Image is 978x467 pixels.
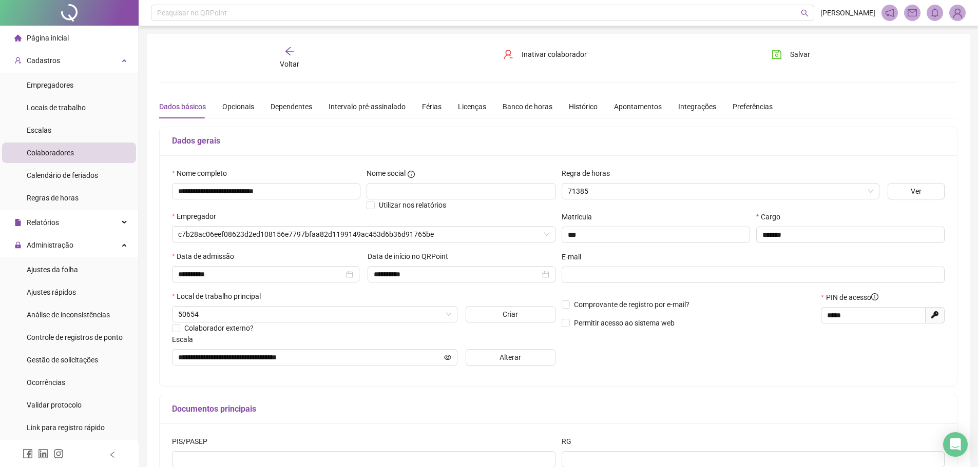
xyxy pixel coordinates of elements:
[271,101,312,112] div: Dependentes
[159,101,206,112] div: Dados básicos
[908,8,917,17] span: mail
[801,9,809,17] span: search
[172,291,267,302] label: Local de trabalho principal
[764,46,818,63] button: Salvar
[790,49,810,60] span: Salvar
[172,251,241,262] label: Data de admissão
[27,34,69,42] span: Página inicial
[222,101,254,112] div: Opcionais
[27,423,105,432] span: Link para registro rápido
[109,451,116,458] span: left
[53,449,64,459] span: instagram
[458,101,486,112] div: Licenças
[27,194,79,202] span: Regras de horas
[27,333,123,341] span: Controle de registros de ponto
[820,7,875,18] span: [PERSON_NAME]
[14,34,22,42] span: home
[27,149,74,157] span: Colaboradores
[522,49,587,60] span: Inativar colaborador
[422,101,442,112] div: Férias
[27,218,59,227] span: Relatórios
[503,309,518,320] span: Criar
[172,436,214,447] label: PIS/PASEP
[172,403,945,415] h5: Documentos principais
[38,449,48,459] span: linkedin
[27,401,82,409] span: Validar protocolo
[27,266,78,274] span: Ajustes da folha
[562,251,588,262] label: E-mail
[950,5,965,21] img: 86506
[27,311,110,319] span: Análise de inconsistências
[27,171,98,179] span: Calendário de feriados
[500,352,521,363] span: Alterar
[562,436,578,447] label: RG
[27,288,76,296] span: Ajustes rápidos
[756,211,787,222] label: Cargo
[826,292,878,303] span: PIN de acesso
[614,101,662,112] div: Apontamentos
[503,49,513,59] span: user-delete
[911,186,922,197] span: Ver
[27,241,73,249] span: Administração
[888,183,945,199] button: Ver
[172,168,234,179] label: Nome completo
[772,49,782,59] span: save
[562,211,599,222] label: Matrícula
[14,57,22,64] span: user-add
[172,334,200,345] label: Escala
[408,171,415,178] span: info-circle
[178,307,451,322] span: 50654
[466,306,555,322] button: Criar
[943,432,968,457] div: Open Intercom Messenger
[27,104,86,112] span: Locais de trabalho
[495,46,595,63] button: Inativar colaborador
[172,211,223,222] label: Empregador
[178,227,549,242] span: c7b28ac06eef08623d2ed108156e7797bfaa82d1199149ac453d6b36d91765be
[23,449,33,459] span: facebook
[27,378,65,387] span: Ocorrências
[733,101,773,112] div: Preferências
[27,356,98,364] span: Gestão de solicitações
[284,46,295,56] span: arrow-left
[368,251,455,262] label: Data de início no QRPoint
[574,319,675,327] span: Permitir acesso ao sistema web
[503,101,552,112] div: Banco de horas
[329,101,406,112] div: Intervalo pré-assinalado
[14,219,22,226] span: file
[568,184,873,199] span: 71385
[27,56,60,65] span: Cadastros
[280,60,299,68] span: Voltar
[27,81,73,89] span: Empregadores
[184,324,254,332] span: Colaborador externo?
[172,135,945,147] h5: Dados gerais
[885,8,894,17] span: notification
[466,349,555,366] button: Alterar
[367,168,406,179] span: Nome social
[574,300,689,309] span: Comprovante de registro por e-mail?
[569,101,598,112] div: Histórico
[930,8,939,17] span: bell
[678,101,716,112] div: Integrações
[379,201,446,209] span: Utilizar nos relatórios
[27,126,51,134] span: Escalas
[871,293,878,300] span: info-circle
[14,241,22,249] span: lock
[444,354,451,361] span: eye
[562,168,617,179] label: Regra de horas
